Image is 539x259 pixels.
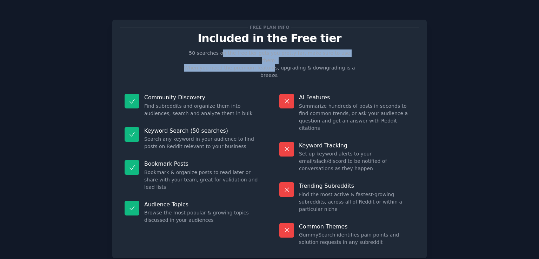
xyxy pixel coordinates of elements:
p: Included in the Free tier [120,32,419,45]
dd: Find the most active & fastest-growing subreddits, across all of Reddit or within a particular niche [299,191,414,213]
p: Common Themes [299,223,414,230]
dd: Search any keyword in your audience to find posts on Reddit relevant to your business [144,135,260,150]
dd: Bookmark & organize posts to read later or share with your team, great for validation and lead lists [144,169,260,191]
p: 50 searches on the free tier gets you pretty far, make sure to use them! When you need the premiu... [181,49,358,79]
dd: Find subreddits and organize them into audiences, search and analyze them in bulk [144,102,260,117]
dd: Summarize hundreds of posts in seconds to find common trends, or ask your audience a question and... [299,102,414,132]
p: AI Features [299,94,414,101]
p: Audience Topics [144,201,260,208]
p: Trending Subreddits [299,182,414,190]
span: Free plan info [248,24,291,31]
p: Bookmark Posts [144,160,260,167]
dd: GummySearch identifies pain points and solution requests in any subreddit [299,231,414,246]
p: Community Discovery [144,94,260,101]
p: Keyword Tracking [299,142,414,149]
dd: Browse the most popular & growing topics discussed in your audiences [144,209,260,224]
p: Keyword Search (50 searches) [144,127,260,134]
dd: Set up keyword alerts to your email/slack/discord to be notified of conversations as they happen [299,150,414,172]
